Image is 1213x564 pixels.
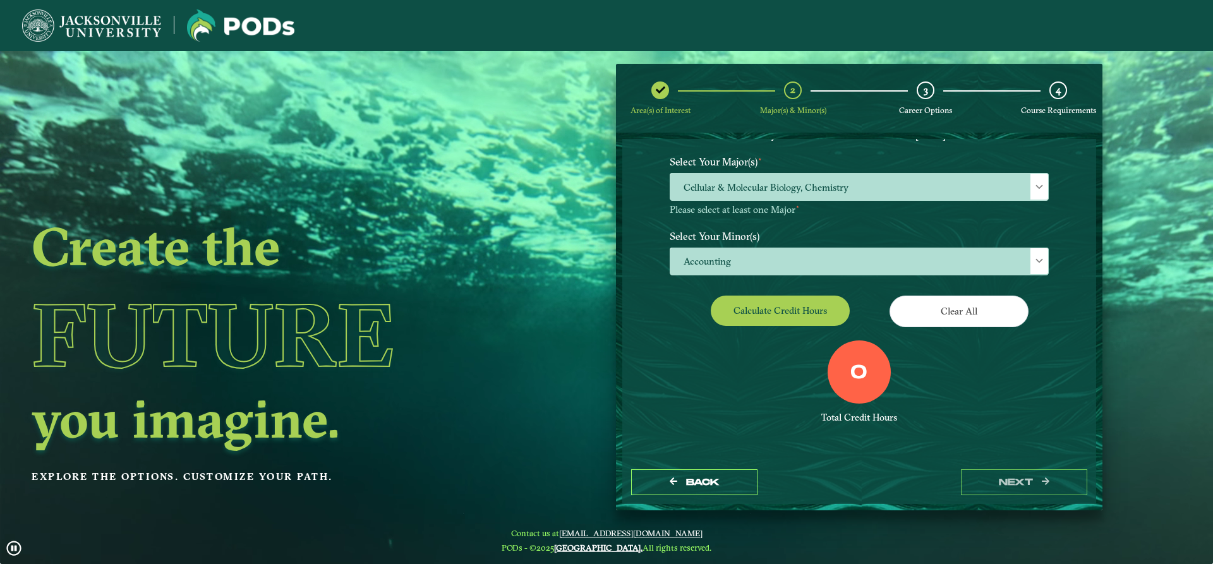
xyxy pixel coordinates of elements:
[850,361,867,385] label: 0
[899,105,952,115] span: Career Options
[890,296,1029,327] button: Clear All
[686,477,720,488] span: Back
[32,277,514,392] h1: Future
[559,528,703,538] a: [EMAIL_ADDRESS][DOMAIN_NAME]
[961,469,1087,495] button: next
[660,150,1058,174] label: Select Your Major(s)
[502,543,711,553] span: PODs - ©2025 All rights reserved.
[670,412,1049,424] div: Total Credit Hours
[757,154,763,164] sup: ⋆
[760,105,826,115] span: Major(s) & Minor(s)
[670,204,1049,216] p: Please select at least one Major
[795,202,800,211] sup: ⋆
[660,224,1058,248] label: Select Your Minor(s)
[1056,84,1061,96] span: 4
[631,469,757,495] button: Back
[670,248,1048,275] span: Accounting
[1021,105,1096,115] span: Course Requirements
[924,84,928,96] span: 3
[631,105,691,115] span: Area(s) of Interest
[670,174,1048,201] span: Cellular & Molecular Biology, Chemistry
[502,528,711,538] span: Contact us at
[32,220,514,273] h2: Create the
[187,9,294,42] img: Jacksonville University logo
[22,9,161,42] img: Jacksonville University logo
[32,392,514,445] h2: you imagine.
[711,296,850,325] button: Calculate credit hours
[554,543,643,553] a: [GEOGRAPHIC_DATA].
[790,84,795,96] span: 2
[32,467,514,486] p: Explore the options. Customize your path.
